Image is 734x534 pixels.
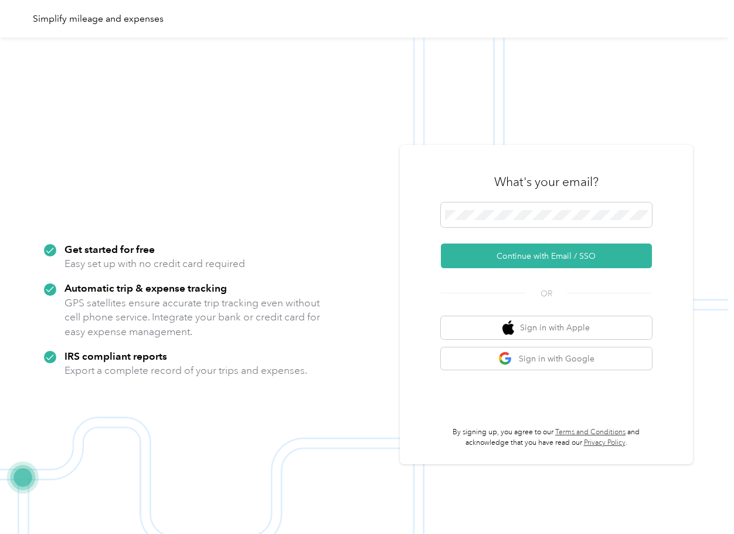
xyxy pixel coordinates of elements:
[441,316,652,339] button: apple logoSign in with Apple
[64,256,245,271] p: Easy set up with no credit card required
[498,352,513,366] img: google logo
[494,174,599,190] h3: What's your email?
[668,468,734,534] iframe: Everlance-gr Chat Button Frame
[64,363,307,378] p: Export a complete record of your trips and expenses.
[555,428,626,437] a: Terms and Conditions
[526,288,567,300] span: OR
[64,282,227,294] strong: Automatic trip & expense tracking
[64,296,321,339] p: GPS satellites ensure accurate trip tracking even without cell phone service. Integrate your bank...
[584,438,626,447] a: Privacy Policy
[33,12,164,26] div: Simplify mileage and expenses
[502,320,514,335] img: apple logo
[441,244,652,268] button: Continue with Email / SSO
[441,347,652,370] button: google logoSign in with Google
[441,427,652,448] p: By signing up, you agree to our and acknowledge that you have read our .
[64,243,155,255] strong: Get started for free
[64,350,167,362] strong: IRS compliant reports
